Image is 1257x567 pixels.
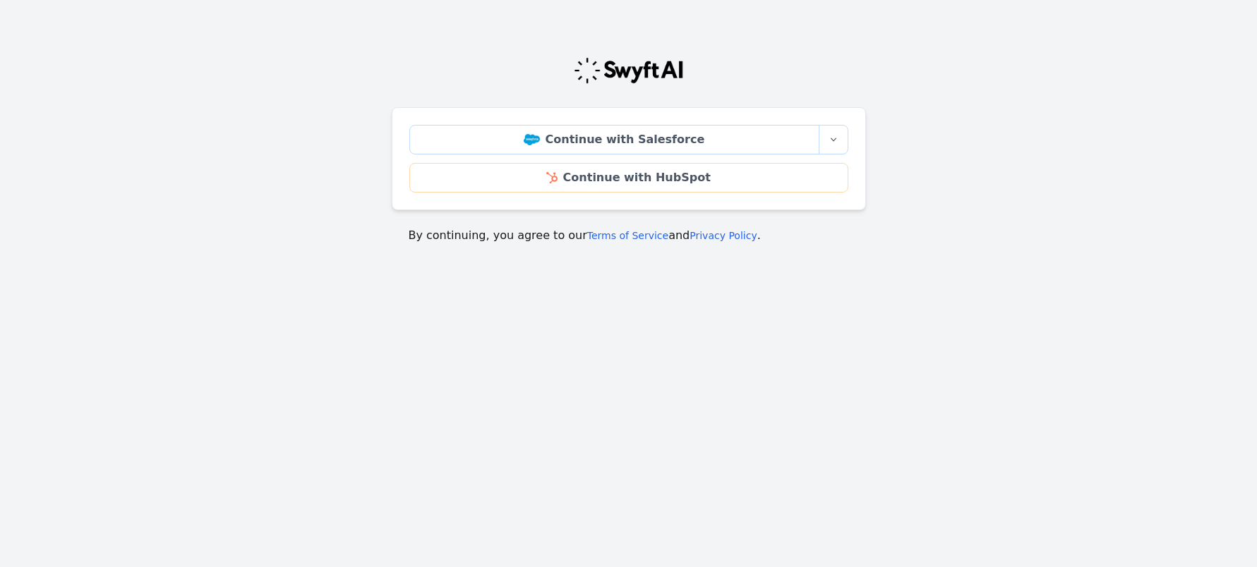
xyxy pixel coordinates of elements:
a: Terms of Service [587,230,668,241]
img: Salesforce [524,134,540,145]
a: Privacy Policy [690,230,757,241]
p: By continuing, you agree to our and . [409,227,849,244]
img: Swyft Logo [573,56,685,85]
a: Continue with HubSpot [409,163,848,193]
a: Continue with Salesforce [409,125,819,154]
img: HubSpot [546,172,557,183]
